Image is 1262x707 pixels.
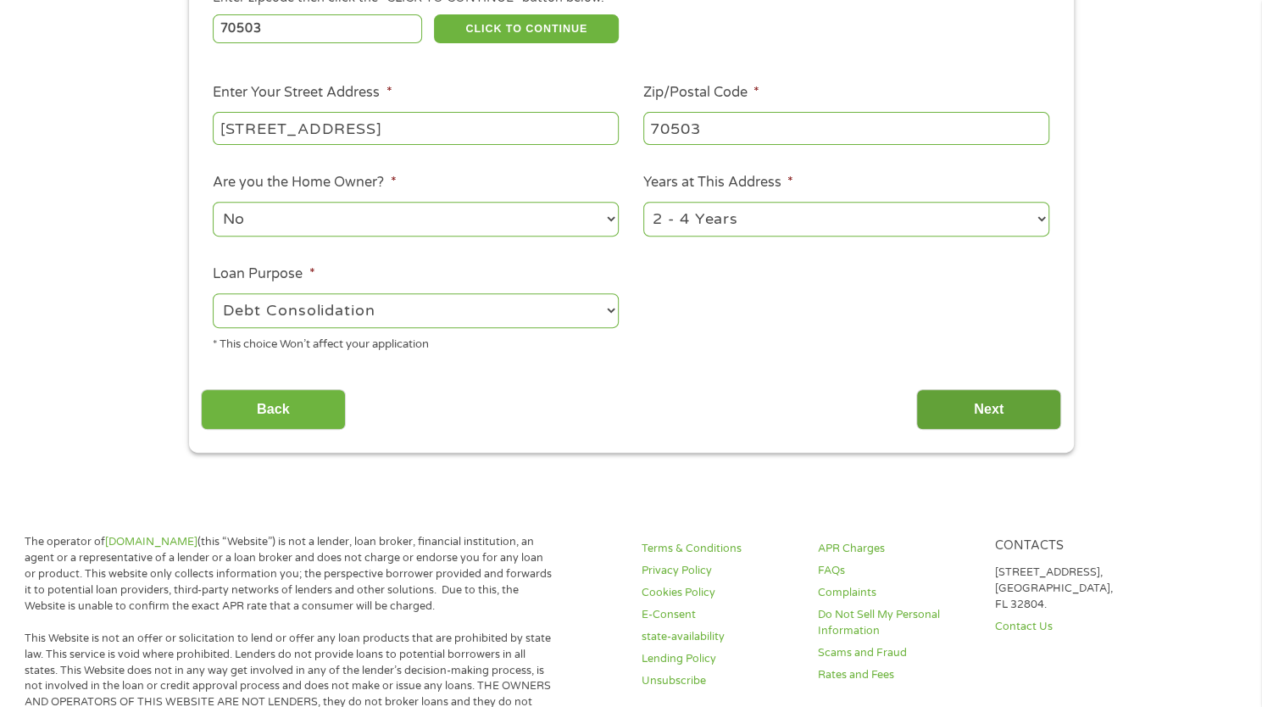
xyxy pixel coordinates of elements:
a: Unsubscribe [642,673,798,689]
label: Are you the Home Owner? [213,174,396,192]
a: Rates and Fees [818,667,974,683]
a: FAQs [818,563,974,579]
div: * This choice Won’t affect your application [213,331,619,353]
a: Lending Policy [642,651,798,667]
label: Zip/Postal Code [643,84,759,102]
a: Cookies Policy [642,585,798,601]
input: Next [916,389,1061,431]
a: E-Consent [642,607,798,623]
h4: Contacts [995,538,1151,554]
a: Scams and Fraud [818,645,974,661]
input: 1 Main Street [213,112,619,144]
a: [DOMAIN_NAME] [105,535,197,548]
a: Contact Us [995,619,1151,635]
input: Enter Zipcode (e.g 01510) [213,14,422,43]
label: Years at This Address [643,174,793,192]
p: The operator of (this “Website”) is not a lender, loan broker, financial institution, an agent or... [25,534,555,614]
a: Terms & Conditions [642,541,798,557]
input: Back [201,389,346,431]
a: state-availability [642,629,798,645]
a: APR Charges [818,541,974,557]
button: CLICK TO CONTINUE [434,14,619,43]
label: Enter Your Street Address [213,84,392,102]
a: Privacy Policy [642,563,798,579]
p: [STREET_ADDRESS], [GEOGRAPHIC_DATA], FL 32804. [995,565,1151,613]
a: Complaints [818,585,974,601]
label: Loan Purpose [213,265,314,283]
a: Do Not Sell My Personal Information [818,607,974,639]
